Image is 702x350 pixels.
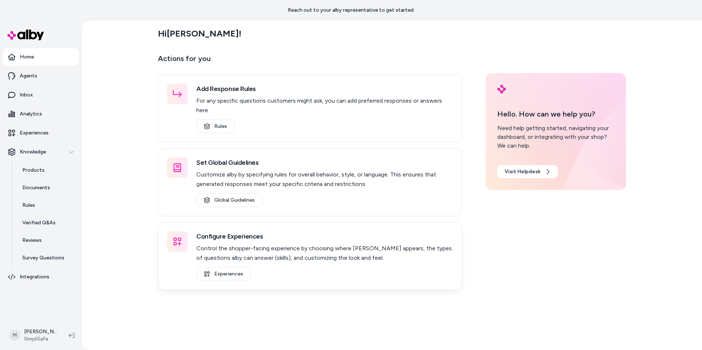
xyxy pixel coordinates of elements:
[22,219,56,227] p: Verified Q&As
[15,197,79,214] a: Rules
[158,53,462,70] p: Actions for you
[196,84,453,94] h3: Add Response Rules
[196,157,453,168] h3: Set Global Guidelines
[9,330,20,341] span: M
[22,202,35,209] p: Rules
[7,30,44,40] img: alby Logo
[288,7,415,14] p: Reach out to your alby representative to get started.
[24,328,57,335] p: [PERSON_NAME]
[15,214,79,232] a: Verified Q&As
[15,161,79,179] a: Products
[196,267,251,281] a: Experiences
[20,91,33,99] p: Inbox
[3,86,79,104] a: Inbox
[497,85,506,94] img: alby Logo
[196,119,235,133] a: Rules
[497,124,614,150] div: Need help getting started, navigating your dashboard, or integrating with your shop? We can help.
[15,232,79,249] a: Reviews
[20,148,46,156] p: Knowledge
[20,72,37,80] p: Agents
[15,249,79,267] a: Survey Questions
[3,143,79,161] button: Knowledge
[196,231,453,241] h3: Configure Experiences
[20,110,42,118] p: Analytics
[3,48,79,66] a: Home
[196,170,453,189] p: Customize alby by specifying rules for overall behavior, style, or language. This ensures that ge...
[22,254,64,262] p: Survey Questions
[196,193,263,207] a: Global Guidelines
[20,53,34,61] p: Home
[497,165,558,178] a: Visit Helpdesk
[3,67,79,85] a: Agents
[20,129,49,137] p: Experiences
[22,184,50,191] p: Documents
[24,335,57,343] span: SimpliSafe
[22,237,42,244] p: Reviews
[3,268,79,286] a: Integrations
[158,28,241,39] h2: Hi [PERSON_NAME] !
[15,179,79,197] a: Documents
[4,324,63,347] button: M[PERSON_NAME]SimpliSafe
[196,96,453,115] p: For any specific questions customers might ask, you can add preferred responses or answers here.
[20,273,49,281] p: Integrations
[3,105,79,123] a: Analytics
[497,109,614,119] p: Hello. How can we help you?
[22,167,45,174] p: Products
[196,244,453,263] p: Control the shopper-facing experience by choosing where [PERSON_NAME] appears, the types of quest...
[3,124,79,142] a: Experiences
